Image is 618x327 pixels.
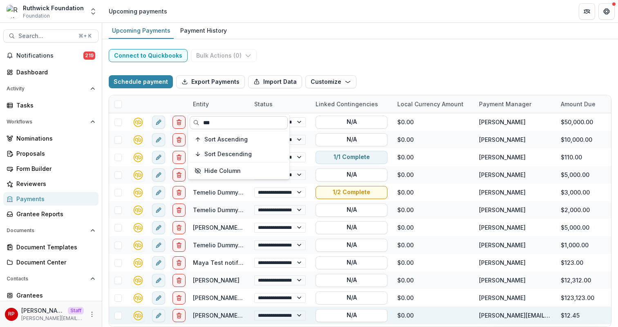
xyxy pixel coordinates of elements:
div: [PERSON_NAME] [479,206,526,214]
div: [PERSON_NAME] [479,118,526,126]
div: Local Currency Amount [392,95,474,113]
div: [PERSON_NAME] [479,293,526,302]
span: Documents [7,228,87,233]
button: edit [152,168,165,181]
div: Grantees [16,291,92,300]
button: N/A [316,116,387,129]
button: Notifications219 [3,49,99,62]
div: $12.45 [556,307,617,324]
div: [PERSON_NAME] [479,170,526,179]
div: [PERSON_NAME] [479,258,526,267]
button: edit [152,221,165,234]
div: Tasks [16,101,92,110]
div: $5,000.00 [556,166,617,184]
div: Linked Contingencies [311,100,383,108]
div: $3,000.00 [556,184,617,201]
a: [PERSON_NAME] TEST [193,224,256,231]
div: Proposals [16,149,92,158]
a: Grantees [3,289,99,302]
a: Payments [3,192,99,206]
button: Search... [3,29,99,43]
div: $0.00 [392,113,474,131]
button: edit [152,133,165,146]
div: [PERSON_NAME] [479,135,526,144]
a: Tasks [3,99,99,112]
div: Nominations [16,134,92,143]
div: $0.00 [392,148,474,166]
a: [PERSON_NAME] TEST [193,312,256,319]
a: [PERSON_NAME] TEST [193,294,256,301]
div: [PERSON_NAME] [479,241,526,249]
div: Payment Manager [474,95,556,113]
button: delete [172,204,186,217]
p: Staff [68,307,84,314]
div: $0.00 [392,166,474,184]
button: delete [172,116,186,129]
div: $110.00 [556,148,617,166]
span: Activity [7,86,87,92]
button: Open Workflows [3,115,99,128]
button: Open Contacts [3,272,99,285]
a: Temelio Dummy nonprofittttttttt a4 sda16s5d [193,189,320,196]
div: $5,000.00 [556,219,617,236]
button: delete [172,186,186,199]
div: Status [249,95,311,113]
a: Dashboard [3,65,99,79]
button: Sort Descending [190,148,288,161]
button: 1/1 Complete [316,151,387,164]
a: [PERSON_NAME] [193,277,240,284]
span: 219 [83,52,95,60]
div: $0.00 [392,219,474,236]
button: Customize [305,75,356,88]
p: [PERSON_NAME] [21,306,65,315]
button: quickbooks-connect [132,204,145,217]
button: delete [172,239,186,252]
button: delete [172,151,186,164]
div: [PERSON_NAME] [479,188,526,197]
div: Local Currency Amount [392,100,468,108]
div: Linked Contingencies [311,95,392,113]
button: edit [152,116,165,129]
div: $12,312.00 [556,271,617,289]
div: $0.00 [392,271,474,289]
div: Amount Due [556,95,617,113]
button: quickbooks-connect [132,221,145,234]
button: N/A [316,291,387,305]
div: Upcoming Payments [109,25,174,36]
a: Reviewers [3,177,99,190]
div: Upcoming payments [109,7,167,16]
div: Status [249,100,278,108]
button: quickbooks-connect [132,168,145,181]
button: edit [152,186,165,199]
button: N/A [316,133,387,146]
div: Amount Due [556,100,600,108]
span: Foundation [23,12,50,20]
a: Grantee Reports [3,207,99,221]
div: [PERSON_NAME] [479,153,526,161]
button: Partners [579,3,595,20]
p: [PERSON_NAME][EMAIL_ADDRESS][DOMAIN_NAME] [21,315,84,322]
button: Export Payments [176,75,245,88]
button: edit [152,274,165,287]
button: quickbooks-connect [132,256,145,269]
button: edit [152,291,165,305]
div: $0.00 [392,254,474,271]
div: Entity [188,95,249,113]
div: [PERSON_NAME] [479,223,526,232]
button: Bulk Actions (0) [191,49,257,62]
a: Document Templates [3,240,99,254]
a: Maya Test notification [193,259,258,266]
div: Form Builder [16,164,92,173]
a: Temelio Dummy nonprofittttttttt a4 sda16s5d [193,242,320,249]
button: N/A [316,309,387,322]
button: delete [172,291,186,305]
a: Upcoming Payments [109,23,174,39]
button: quickbooks-connect [132,151,145,164]
div: $0.00 [392,236,474,254]
div: Grantee Reports [16,210,92,218]
div: ⌘ + K [77,31,93,40]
